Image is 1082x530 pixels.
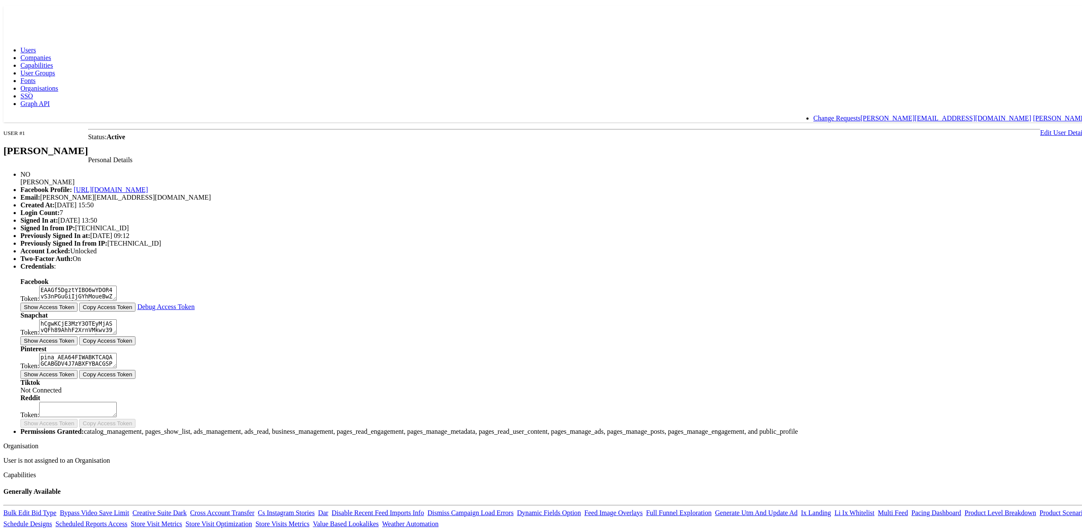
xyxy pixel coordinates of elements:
button: Copy Access Token [79,368,135,377]
b: Tiktok [20,377,40,384]
b: Two-Factor Auth: [20,253,73,260]
button: Show Access Token [20,334,78,343]
a: Graph API [20,98,50,105]
textarea: hCgwKCjE3MzY3OTEyMjASvQFh89AhhF2XrnVMkwv39hze0nGOTt7CrZScWhc9w5O1J5lble_uBiC2GQaBluQWHQP1vfE0A67S... [39,317,117,332]
button: Copy Access Token [79,334,135,343]
textarea: pina_AEA64FIWABKTCAQAGCABGDV4J7ABXFYBACGSPWESBZQTAWJGPGZGAV4PMH4QTCQ4CMUO4RYMNJNNM4FH6O2DHY3TBHSO... [39,351,117,366]
a: Dynamic Fields Option [517,507,581,514]
a: Li Ix Whitelist [835,507,875,514]
a: Store Visits Metrics [256,518,310,525]
a: Companies [20,52,51,59]
button: Copy Access Token [79,417,135,426]
a: Change Requests [813,112,860,120]
a: Schedule Designs [3,518,52,525]
a: Dar [318,507,328,514]
b: Snapchat [20,309,48,317]
a: Debug Access Token [137,301,195,308]
a: User Groups [20,67,55,74]
a: SSO [20,90,33,97]
a: Disable Recent Feed Imports Info [332,507,424,514]
b: Login Count: [20,207,60,214]
a: Fonts [20,75,36,82]
b: Reddit [20,392,40,399]
b: Credentials [20,261,54,268]
b: Pinterest [20,343,46,350]
a: Scheduled Reports Access [55,518,127,525]
a: Store Visit Optimization [186,518,252,525]
button: Show Access Token [20,368,78,377]
a: Pacing Dashboard [911,507,961,514]
b: Previously Signed In at: [20,230,90,237]
button: Show Access Token [20,301,78,309]
a: Multi Feed [878,507,908,514]
b: Facebook [20,276,49,283]
b: Signed In from IP: [20,222,75,229]
b: Account Locked: [20,245,70,252]
a: Weather Automation [382,518,438,525]
textarea: EAAGf5DgztYIBO6wYDOR4vS3nPGuGiIjGYhMoueBwZBqZA5v4IvkFr2Bb4706E92rDWgHgCh1EYlmFrMtqbQA6D2ok49zHoB9... [39,284,117,299]
a: Store Visit Metrics [131,518,182,525]
a: Cross Account Transfer [190,507,254,514]
a: Generate Utm And Update Ad [715,507,797,514]
a: Full Funnel Exploration [646,507,712,514]
b: Facebook Profile: [20,184,72,191]
a: Cs Instagram Stories [258,507,314,514]
h2: [PERSON_NAME] [3,143,88,155]
b: Signed In at: [20,215,58,222]
a: [PERSON_NAME][EMAIL_ADDRESS][DOMAIN_NAME] [860,112,1031,120]
a: Bypass Video Save Limit [60,507,129,514]
a: [URL][DOMAIN_NAME] [74,184,148,191]
small: USER #1 [3,128,25,134]
a: Ix Landing [801,507,831,514]
button: Show Access Token [20,417,78,426]
a: Value Based Lookalikes [313,518,379,525]
a: Organisations [20,83,58,90]
a: Feed Image Overlays [584,507,643,514]
button: Copy Access Token [79,301,135,309]
a: Bulk Edit Bid Type [3,507,56,514]
a: Dismiss Campaign Load Errors [427,507,513,514]
b: Created At: [20,199,55,206]
a: Creative Suite Dark [132,507,187,514]
a: Product Level Breakdown [964,507,1036,514]
b: Active [106,131,125,138]
b: Permissions Granted: [20,426,84,433]
a: Capabilities [20,60,53,67]
b: Previously Signed In from IP: [20,238,107,245]
b: Email: [20,192,40,199]
a: Users [20,44,36,52]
